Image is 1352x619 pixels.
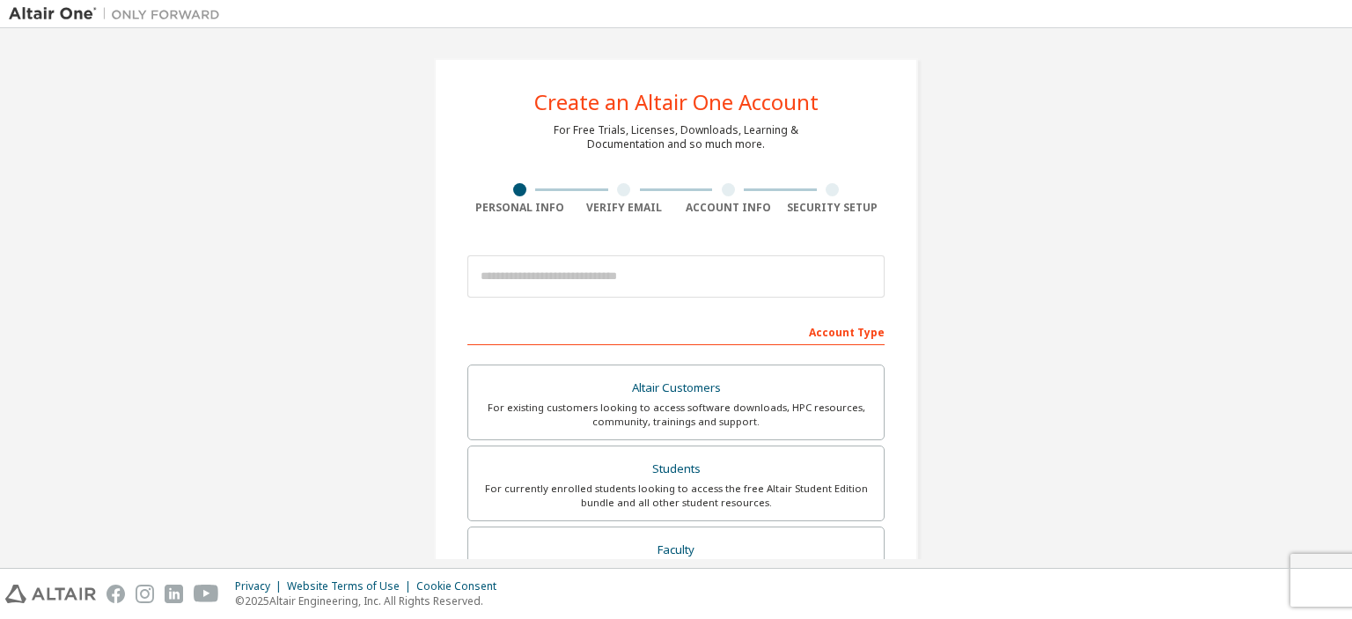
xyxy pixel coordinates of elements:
[479,457,873,482] div: Students
[572,201,677,215] div: Verify Email
[554,123,798,151] div: For Free Trials, Licenses, Downloads, Learning & Documentation and so much more.
[676,201,781,215] div: Account Info
[165,585,183,603] img: linkedin.svg
[479,376,873,401] div: Altair Customers
[467,201,572,215] div: Personal Info
[9,5,229,23] img: Altair One
[235,579,287,593] div: Privacy
[5,585,96,603] img: altair_logo.svg
[194,585,219,603] img: youtube.svg
[781,201,885,215] div: Security Setup
[416,579,507,593] div: Cookie Consent
[287,579,416,593] div: Website Terms of Use
[479,482,873,510] div: For currently enrolled students looking to access the free Altair Student Edition bundle and all ...
[534,92,819,113] div: Create an Altair One Account
[467,317,885,345] div: Account Type
[235,593,507,608] p: © 2025 Altair Engineering, Inc. All Rights Reserved.
[136,585,154,603] img: instagram.svg
[479,538,873,563] div: Faculty
[479,401,873,429] div: For existing customers looking to access software downloads, HPC resources, community, trainings ...
[107,585,125,603] img: facebook.svg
